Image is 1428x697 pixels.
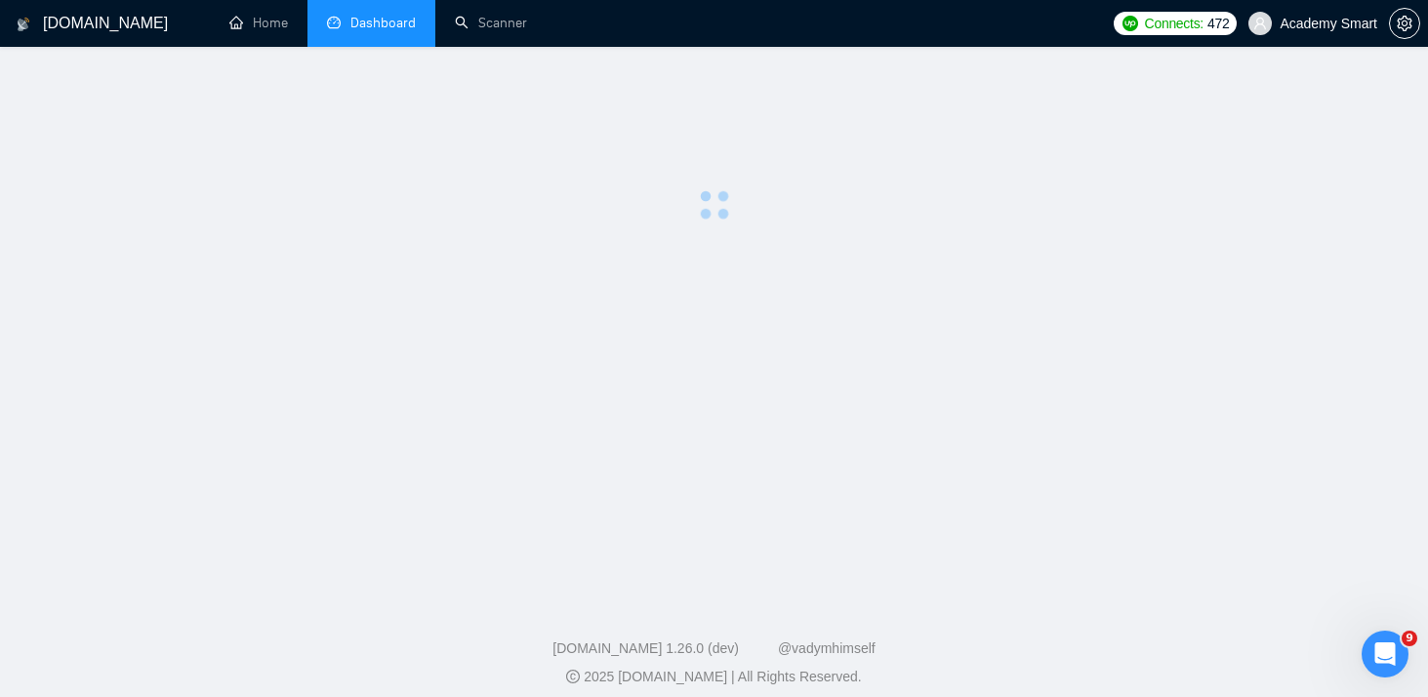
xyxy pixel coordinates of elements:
[566,670,580,683] span: copyright
[229,15,288,31] a: homeHome
[455,15,527,31] a: searchScanner
[16,667,1412,687] div: 2025 [DOMAIN_NAME] | All Rights Reserved.
[17,9,30,40] img: logo
[1389,8,1420,39] button: setting
[1122,16,1138,31] img: upwork-logo.png
[778,640,876,656] a: @vadymhimself
[1207,13,1229,34] span: 472
[1362,631,1408,677] iframe: Intercom live chat
[350,15,416,31] span: Dashboard
[1389,16,1420,31] a: setting
[1402,631,1417,646] span: 9
[1253,17,1267,30] span: user
[552,640,739,656] a: [DOMAIN_NAME] 1.26.0 (dev)
[1390,16,1419,31] span: setting
[1145,13,1204,34] span: Connects:
[327,16,341,29] span: dashboard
